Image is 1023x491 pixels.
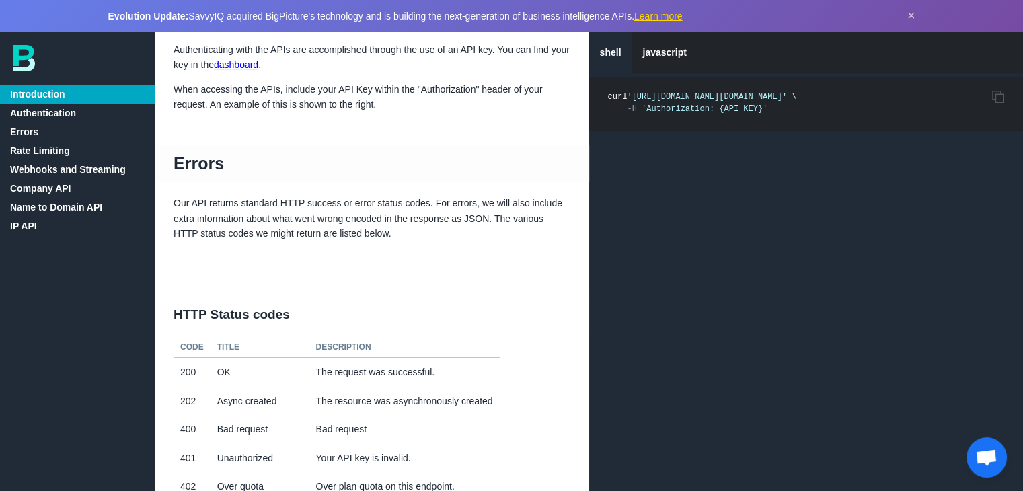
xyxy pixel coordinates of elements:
[214,59,258,70] a: dashboard
[211,444,309,472] td: Unauthorized
[309,358,500,387] td: The request was successful.
[155,293,589,338] h2: HTTP Status codes
[642,104,767,114] span: 'Authorization: {API_KEY}'
[108,11,683,22] span: SavvyIQ acquired BigPicture's technology and is building the next-generation of business intellig...
[211,338,309,358] th: Title
[155,196,589,241] p: Our API returns standard HTTP success or error status codes. For errors, we will also include ext...
[967,437,1007,478] div: Open chat
[155,42,589,73] p: Authenticating with the APIs are accomplished through the use of an API key. You can find your ke...
[174,444,211,472] td: 401
[174,387,211,415] td: 202
[211,387,309,415] td: Async created
[589,32,632,73] a: shell
[309,444,500,472] td: Your API key is invalid.
[174,358,211,387] td: 200
[108,11,189,22] strong: Evolution Update:
[632,32,697,73] a: javascript
[634,11,683,22] a: Learn more
[211,358,309,387] td: OK
[174,338,211,358] th: Code
[174,415,211,443] td: 400
[608,92,797,114] code: curl
[155,82,589,112] p: When accessing the APIs, include your API Key within the "Authorization" header of your request. ...
[13,45,35,71] img: bp-logo-B-teal.svg
[211,415,309,443] td: Bad request
[627,104,636,114] span: -H
[309,338,500,358] th: Description
[309,387,500,415] td: The resource was asynchronously created
[155,145,589,182] h1: Errors
[627,92,787,102] span: '[URL][DOMAIN_NAME][DOMAIN_NAME]'
[907,8,915,24] button: Dismiss announcement
[792,92,796,102] span: \
[309,415,500,443] td: Bad request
